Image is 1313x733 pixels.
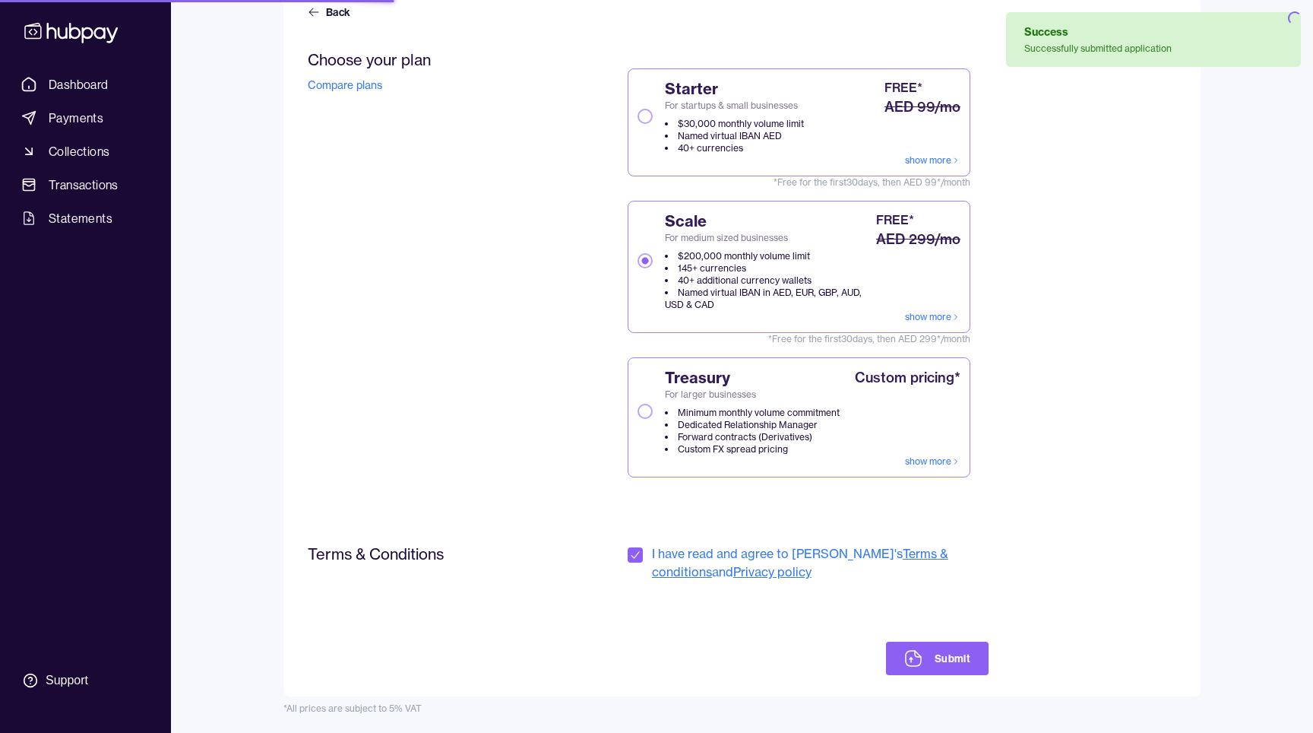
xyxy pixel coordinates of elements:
[905,455,960,468] a: show more
[665,407,840,419] li: Minimum monthly volume commitment
[665,389,840,401] span: For larger businesses
[665,211,873,232] span: Scale
[665,142,804,154] li: 40+ currencies
[46,672,88,689] div: Support
[283,703,1201,715] div: *All prices are subject to 5% VAT
[638,109,653,124] button: StarterFor startups & small businesses$30,000 monthly volume limitNamed virtual IBAN AED40+ curre...
[15,665,156,697] a: Support
[665,130,804,142] li: Named virtual IBAN AED
[49,75,109,94] span: Dashboard
[15,205,156,232] a: Statements
[905,311,960,323] a: show more
[49,142,109,160] span: Collections
[855,367,960,389] div: Custom pricing*
[49,109,103,127] span: Payments
[665,419,840,431] li: Dedicated Relationship Manager
[308,544,536,563] h2: Terms & Conditions
[1024,24,1172,40] div: Success
[665,250,873,262] li: $200,000 monthly volume limit
[905,154,960,167] a: show more
[884,97,960,118] div: AED 99/mo
[665,274,873,287] li: 40+ additional currency wallets
[884,78,922,97] div: FREE*
[628,333,970,345] span: *Free for the first 30 days, then AED 299*/month
[15,138,156,165] a: Collections
[15,171,156,198] a: Transactions
[665,100,804,112] span: For startups & small businesses
[886,642,989,675] button: Submit
[665,287,873,311] li: Named virtual IBAN in AED, EUR, GBP, AUD, USD & CAD
[15,104,156,132] a: Payments
[638,404,653,419] button: TreasuryFor larger businessesMinimum monthly volume commitmentDedicated Relationship ManagerForwa...
[876,229,960,250] div: AED 299/mo
[652,544,989,581] span: I have read and agree to [PERSON_NAME]'s and
[308,78,382,92] a: Compare plans
[665,78,804,100] span: Starter
[49,176,119,194] span: Transactions
[628,176,970,189] span: *Free for the first 30 days, then AED 99*/month
[665,443,840,455] li: Custom FX spread pricing
[49,209,112,227] span: Statements
[638,253,653,268] button: ScaleFor medium sized businesses$200,000 monthly volume limit145+ currencies40+ additional curren...
[665,262,873,274] li: 145+ currencies
[308,50,536,69] h2: Choose your plan
[876,211,914,229] div: FREE*
[1024,43,1172,55] div: Successfully submitted application
[665,367,840,389] span: Treasury
[733,564,812,579] a: Privacy policy
[308,5,353,20] a: Back
[665,431,840,443] li: Forward contracts (Derivatives)
[15,71,156,98] a: Dashboard
[665,232,873,244] span: For medium sized businesses
[665,118,804,130] li: $30,000 monthly volume limit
